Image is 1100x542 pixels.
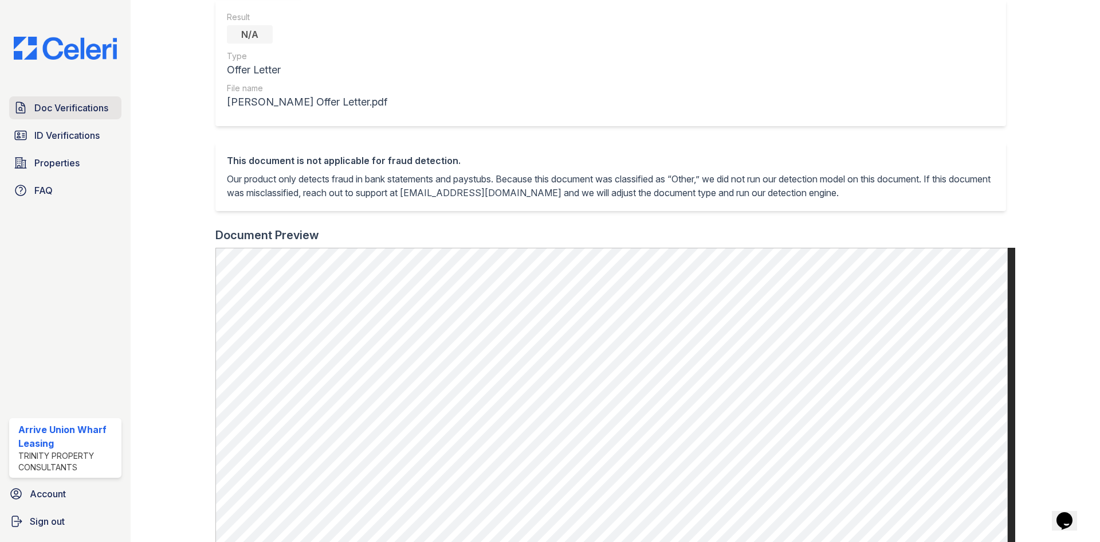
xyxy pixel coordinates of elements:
[34,184,53,197] span: FAQ
[30,487,66,501] span: Account
[227,94,387,110] div: [PERSON_NAME] Offer Letter.pdf
[215,227,319,243] div: Document Preview
[9,124,121,147] a: ID Verifications
[5,510,126,533] a: Sign out
[227,83,387,94] div: File name
[1052,496,1089,531] iframe: chat widget
[18,450,117,473] div: Trinity Property Consultants
[227,62,387,78] div: Offer Letter
[227,154,995,167] div: This document is not applicable for fraud detection.
[5,37,126,60] img: CE_Logo_Blue-a8612792a0a2168367f1c8372b55b34899dd931a85d93a1a3d3e32e68fde9ad4.png
[34,128,100,142] span: ID Verifications
[9,96,121,119] a: Doc Verifications
[227,172,995,200] p: Our product only detects fraud in bank statements and paystubs. Because this document was classif...
[34,101,108,115] span: Doc Verifications
[9,179,121,202] a: FAQ
[227,25,273,44] div: N/A
[18,423,117,450] div: Arrive Union Wharf Leasing
[227,50,387,62] div: Type
[227,11,387,23] div: Result
[5,482,126,505] a: Account
[9,151,121,174] a: Properties
[30,514,65,528] span: Sign out
[34,156,80,170] span: Properties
